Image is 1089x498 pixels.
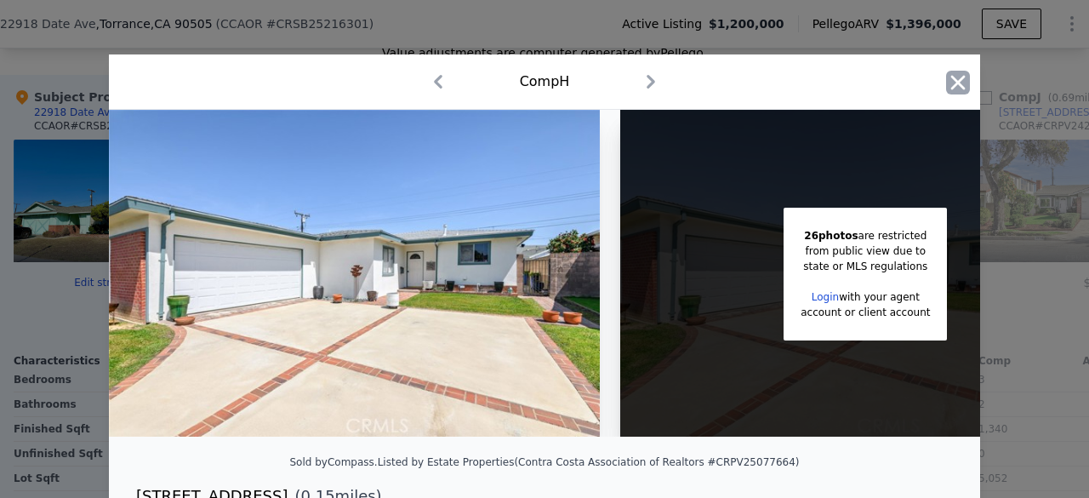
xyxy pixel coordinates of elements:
[801,243,930,259] div: from public view due to
[801,259,930,274] div: state or MLS regulations
[520,72,570,92] div: Comp H
[289,456,377,468] div: Sold by Compass .
[804,230,858,242] span: 26 photos
[839,291,920,303] span: with your agent
[801,305,930,320] div: account or client account
[801,228,930,243] div: are restricted
[109,110,600,437] img: Property Img
[378,456,800,468] div: Listed by Estate Properties (Contra Costa Association of Realtors #CRPV25077664)
[812,291,839,303] a: Login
